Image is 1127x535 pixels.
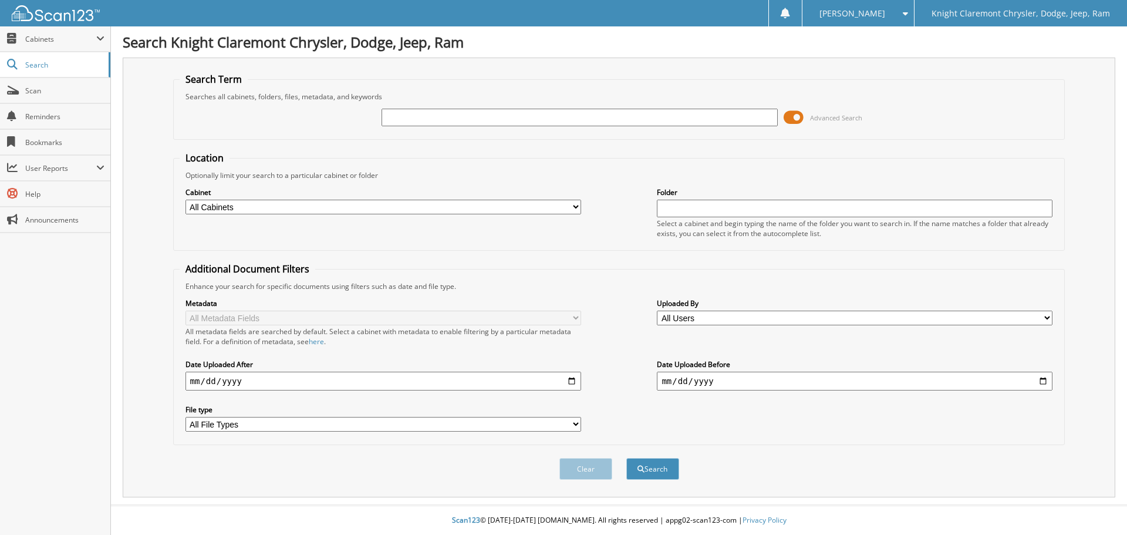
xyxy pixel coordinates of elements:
span: Search [25,60,103,70]
span: Knight Claremont Chrysler, Dodge, Jeep, Ram [932,10,1110,17]
input: end [657,372,1052,391]
button: Clear [559,458,612,480]
img: scan123-logo-white.svg [12,5,100,21]
span: Announcements [25,215,104,225]
label: Folder [657,187,1052,197]
legend: Search Term [180,73,248,86]
span: Cabinets [25,34,96,44]
div: Searches all cabinets, folders, files, metadata, and keywords [180,92,1059,102]
div: Select a cabinet and begin typing the name of the folder you want to search in. If the name match... [657,218,1052,238]
div: All metadata fields are searched by default. Select a cabinet with metadata to enable filtering b... [185,327,581,346]
span: User Reports [25,163,96,173]
legend: Additional Document Filters [180,263,315,275]
label: Metadata [185,298,581,308]
button: Search [626,458,679,480]
h1: Search Knight Claremont Chrysler, Dodge, Jeep, Ram [123,32,1115,52]
span: Bookmarks [25,137,104,147]
legend: Location [180,152,230,164]
span: Scan [25,86,104,96]
label: Date Uploaded Before [657,359,1052,369]
label: Date Uploaded After [185,359,581,369]
div: © [DATE]-[DATE] [DOMAIN_NAME]. All rights reserved | appg02-scan123-com | [111,506,1127,535]
label: Uploaded By [657,298,1052,308]
span: Help [25,189,104,199]
label: File type [185,405,581,415]
span: Scan123 [452,515,480,525]
span: Reminders [25,112,104,122]
label: Cabinet [185,187,581,197]
a: here [309,337,324,346]
a: Privacy Policy [743,515,787,525]
span: Advanced Search [810,113,862,122]
input: start [185,372,581,391]
div: Enhance your search for specific documents using filters such as date and file type. [180,281,1059,291]
div: Optionally limit your search to a particular cabinet or folder [180,170,1059,180]
span: [PERSON_NAME] [819,10,885,17]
